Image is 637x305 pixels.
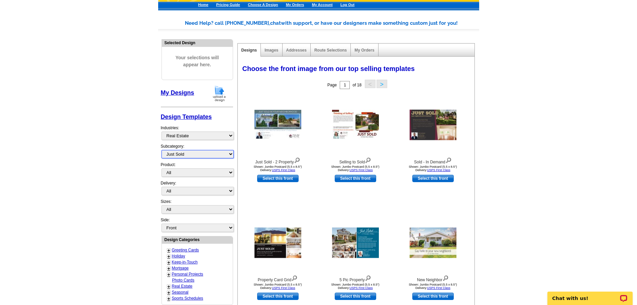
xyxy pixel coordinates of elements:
a: + [168,260,170,265]
div: Shown: Jumbo Postcard (5.5 x 8.5") Delivery: [396,165,470,172]
iframe: LiveChat chat widget [543,284,637,305]
div: 5 Pic Property [319,274,392,283]
div: Design Categories [162,236,233,243]
a: USPS First Class [349,168,373,172]
div: Shown: Jumbo Postcard (5.5 x 8.5") Delivery: [319,283,392,290]
a: use this design [412,293,454,300]
a: + [168,284,170,289]
a: My Orders [286,3,304,7]
a: use this design [412,175,454,182]
div: Side: [161,217,233,233]
div: Just Sold - 2 Property [241,156,315,165]
a: Choose A Design [248,3,278,7]
a: + [168,272,170,277]
a: USPS First Class [427,168,450,172]
a: USPS First Class [349,286,373,290]
img: view design details [442,274,449,281]
div: Sold - In Demand [396,156,470,165]
a: + [168,296,170,301]
div: Sizes: [161,199,233,217]
img: view design details [294,156,300,163]
a: Log Out [340,3,354,7]
div: Property Card Grid [241,274,315,283]
a: Designs [241,48,257,53]
a: Seasonal [172,290,189,295]
a: USPS First Class [272,168,295,172]
a: Real Estate [172,284,193,289]
span: chat [270,20,281,26]
a: Mortgage [172,266,189,271]
a: Photo Cards [172,278,195,283]
img: view design details [365,156,371,163]
a: Greeting Cards [172,248,199,252]
span: Your selections will appear here. [167,48,228,75]
img: view design details [291,274,298,281]
div: Delivery: [161,180,233,199]
img: Selling to Sold [332,110,379,140]
a: My Account [312,3,333,7]
a: use this design [335,175,376,182]
a: My Designs [161,89,194,96]
a: use this design [257,175,299,182]
a: use this design [335,293,376,300]
button: < [365,80,376,88]
a: Addresses [286,48,307,53]
a: My Orders [354,48,374,53]
div: Shown: Jumbo Postcard (5.5 x 8.5") Delivery: [319,165,392,172]
div: Selling to Sold [319,156,392,165]
a: + [168,266,170,271]
img: view design details [365,274,371,281]
a: USPS First Class [427,286,450,290]
img: upload-design [211,85,228,102]
a: USPS First Class [272,286,295,290]
a: + [168,254,170,259]
button: > [377,80,387,88]
a: Pricing Guide [216,3,240,7]
img: New Neighbor [410,227,456,258]
a: Images [264,48,278,53]
div: New Neighbor [396,274,470,283]
div: Subcategory: [161,143,233,162]
div: Selected Design [162,40,233,46]
a: + [168,248,170,253]
a: Design Templates [161,113,212,120]
span: Choose the front image from our top selling templates [242,65,415,72]
a: Sports Schedules [172,296,203,301]
div: Product: [161,162,233,180]
a: Home [198,3,209,7]
div: Shown: Jumbo Postcard (5.5 x 8.5") Delivery: [241,283,315,290]
a: Route Selections [314,48,347,53]
div: Shown: Jumbo Postcard (5.5 x 8.5") Delivery: [241,165,315,172]
img: 5 Pic Property [332,227,379,258]
a: Keep-in-Touch [172,260,198,264]
img: Property Card Grid [254,227,301,258]
div: Industries: [161,122,233,143]
a: + [168,290,170,295]
span: Page [327,83,337,87]
img: Just Sold - 2 Property [254,110,301,140]
a: use this design [257,293,299,300]
div: Need Help? call [PHONE_NUMBER], with support, or have our designers make something custom just fo... [185,19,479,27]
div: Shown: Jumbo Postcard (5.5 x 8.5") Delivery: [396,283,470,290]
img: view design details [445,156,452,163]
img: Sold - In Demand [410,109,456,140]
span: of 18 [352,83,361,87]
a: Holiday [172,254,185,258]
a: Personal Projects [172,272,203,277]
